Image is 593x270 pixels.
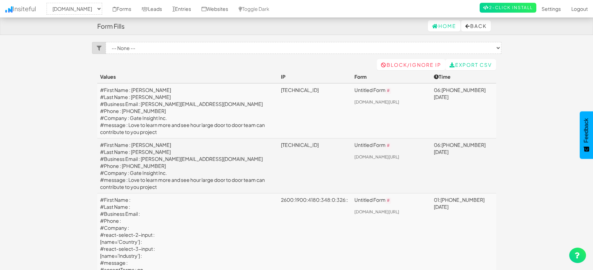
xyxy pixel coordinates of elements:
td: #First Name : [PERSON_NAME] #Last Name : [PERSON_NAME] #Business Email : [PERSON_NAME][EMAIL_ADDR... [97,83,278,138]
span: Feedback [583,118,590,143]
code: # [386,198,391,204]
th: Values [97,70,278,83]
td: 06:[PHONE_NUMBER][DATE] [431,138,496,193]
a: [DOMAIN_NAME][URL] [354,99,399,105]
a: Export CSV [445,59,496,70]
th: Time [431,70,496,83]
code: # [386,88,391,94]
button: Feedback - Show survey [580,111,593,159]
td: 06:[PHONE_NUMBER][DATE] [431,83,496,138]
th: Form [352,70,431,83]
a: [TECHNICAL_ID] [281,142,319,148]
a: Block/Ignore IP [377,59,445,70]
a: 2-Click Install [480,3,536,13]
code: # [386,143,391,149]
p: Untitled Form [354,141,428,149]
a: 2600:1900:4180:348:0:326:: [281,197,348,203]
th: IP [278,70,352,83]
p: Untitled Form [354,196,428,204]
a: [TECHNICAL_ID] [281,87,319,93]
h4: Form Fills [97,23,125,30]
a: Home [428,20,460,31]
a: [DOMAIN_NAME][URL] [354,209,399,214]
td: #First Name : [PERSON_NAME] #Last Name : [PERSON_NAME] #Business Email : [PERSON_NAME][EMAIL_ADDR... [97,138,278,193]
p: Untitled Form [354,86,428,94]
a: [DOMAIN_NAME][URL] [354,154,399,159]
img: icon.png [5,6,13,13]
button: Back [461,20,491,31]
